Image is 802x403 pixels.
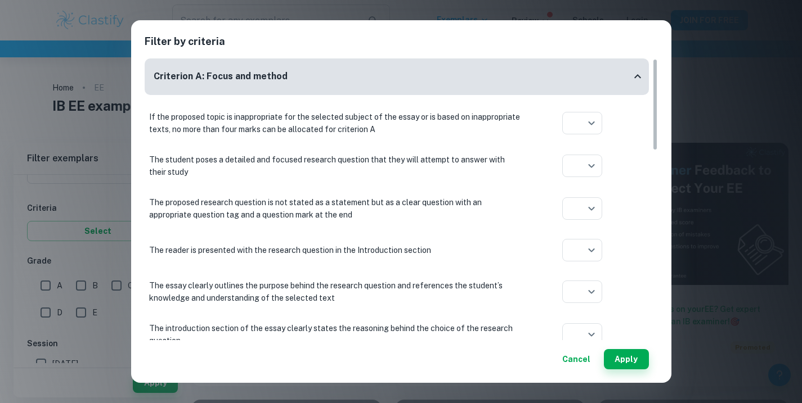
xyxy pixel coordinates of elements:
p: The essay clearly outlines the purpose behind the research question and references the student’s ... [149,279,521,304]
p: The student poses a detailed and focused research question that they will attempt to answer with ... [149,153,521,178]
p: The introduction section of the essay clearly states the reasoning behind the choice of the resea... [149,322,521,347]
button: Cancel [558,349,595,369]
p: The proposed research question is not stated as a statement but as a clear question with an appro... [149,196,521,221]
button: Apply [604,349,649,369]
h6: Criterion A: Focus and method [154,70,288,84]
p: If the proposed topic is inappropriate for the selected subject of the essay or is based on inapp... [149,111,521,135]
h2: Filter by criteria [145,34,658,58]
div: Criterion A: Focus and method [145,58,649,95]
p: The reader is presented with the research question in the Introduction section [149,244,521,256]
